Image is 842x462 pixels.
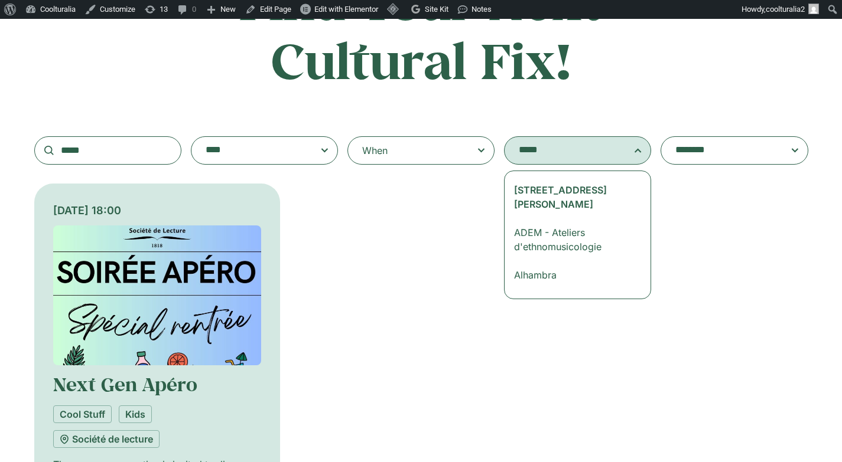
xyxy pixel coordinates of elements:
[53,405,112,423] a: Cool Stuff
[766,5,805,14] span: coolturalia2
[514,268,633,282] div: Alhambra
[119,405,152,423] a: Kids
[53,430,160,448] a: Société de lecture
[519,142,613,159] textarea: Search
[53,202,262,218] div: [DATE] 18:00
[425,5,448,14] span: Site Kit
[514,183,633,211] div: [STREET_ADDRESS][PERSON_NAME]
[362,143,388,158] div: When
[53,372,197,397] a: Next Gen Apéro
[206,142,300,159] textarea: Search
[314,5,378,14] span: Edit with Elementor
[514,225,633,254] div: ADEM - Ateliers d'ethnomusicologie
[675,142,770,159] textarea: Search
